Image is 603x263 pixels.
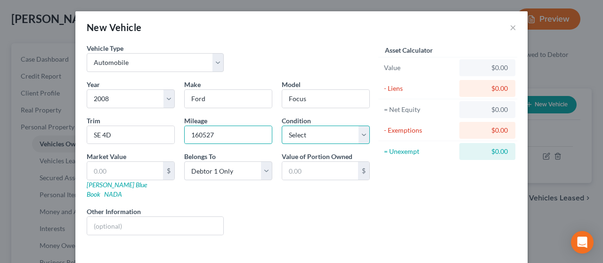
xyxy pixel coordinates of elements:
[282,162,358,180] input: 0.00
[510,22,516,33] button: ×
[282,90,369,108] input: ex. Altima
[571,231,594,254] div: Open Intercom Messenger
[87,181,147,198] a: [PERSON_NAME] Blue Book
[467,84,508,93] div: $0.00
[384,84,455,93] div: - Liens
[184,116,207,126] label: Mileage
[467,105,508,114] div: $0.00
[467,126,508,135] div: $0.00
[384,105,455,114] div: = Net Equity
[358,162,369,180] div: $
[282,151,352,161] label: Value of Portion Owned
[384,63,455,72] div: Value
[87,207,141,216] label: Other Information
[87,126,174,144] input: ex. LS, LT, etc
[384,126,455,135] div: - Exemptions
[184,152,216,160] span: Belongs To
[87,80,100,89] label: Year
[185,126,272,144] input: --
[87,21,141,34] div: New Vehicle
[282,80,301,89] label: Model
[185,90,272,108] input: ex. Nissan
[467,63,508,72] div: $0.00
[467,147,508,156] div: $0.00
[184,80,201,88] span: Make
[384,147,455,156] div: = Unexempt
[385,45,433,55] label: Asset Calculator
[87,151,126,161] label: Market Value
[163,162,174,180] div: $
[104,190,122,198] a: NADA
[87,162,163,180] input: 0.00
[87,116,100,126] label: Trim
[282,116,311,126] label: Condition
[87,217,223,235] input: (optional)
[87,43,123,53] label: Vehicle Type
